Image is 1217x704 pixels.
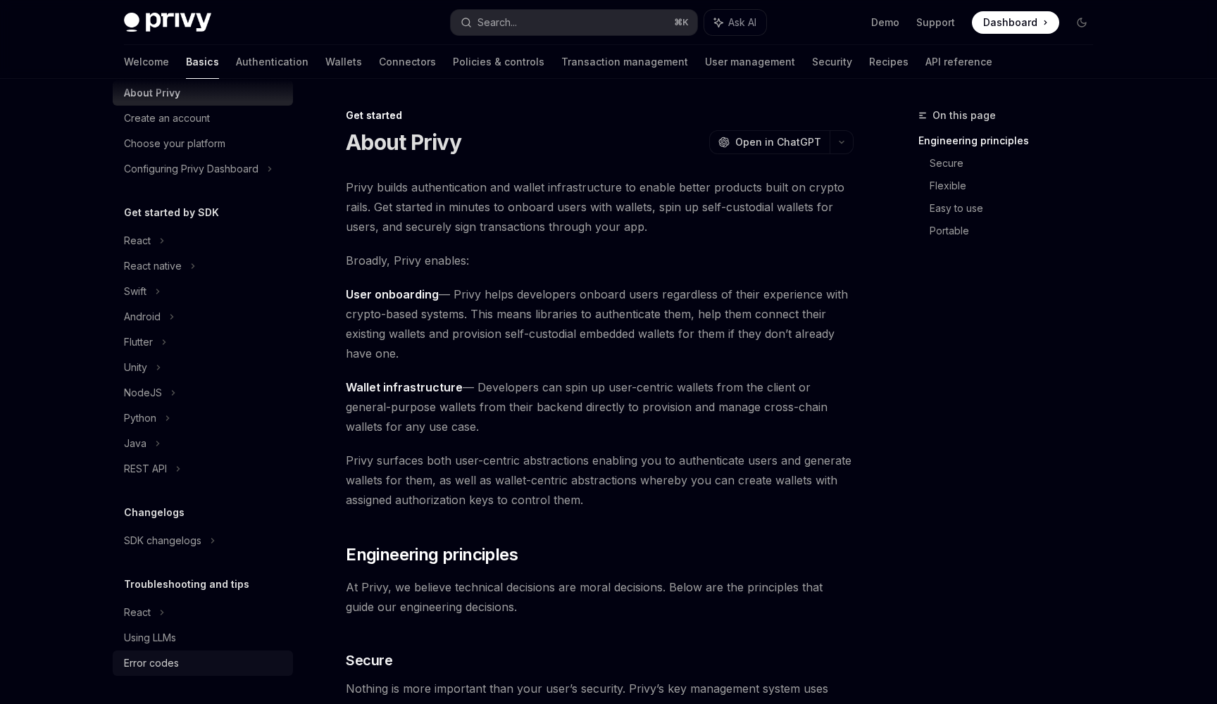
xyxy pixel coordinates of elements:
[124,334,153,351] div: Flutter
[451,10,697,35] button: Search...⌘K
[124,532,201,549] div: SDK changelogs
[478,14,517,31] div: Search...
[124,655,179,672] div: Error codes
[930,152,1104,175] a: Secure
[124,283,146,300] div: Swift
[124,232,151,249] div: React
[812,45,852,79] a: Security
[346,287,439,301] strong: User onboarding
[379,45,436,79] a: Connectors
[561,45,688,79] a: Transaction management
[124,576,249,593] h5: Troubleshooting and tips
[186,45,219,79] a: Basics
[346,380,463,394] strong: Wallet infrastructure
[124,435,146,452] div: Java
[930,175,1104,197] a: Flexible
[705,45,795,79] a: User management
[124,460,167,477] div: REST API
[346,251,854,270] span: Broadly, Privy enables:
[930,220,1104,242] a: Portable
[728,15,756,30] span: Ask AI
[124,410,156,427] div: Python
[709,130,830,154] button: Open in ChatGPT
[735,135,821,149] span: Open in ChatGPT
[704,10,766,35] button: Ask AI
[916,15,955,30] a: Support
[346,577,854,617] span: At Privy, we believe technical decisions are moral decisions. Below are the principles that guide...
[124,110,210,127] div: Create an account
[932,107,996,124] span: On this page
[124,384,162,401] div: NodeJS
[124,308,161,325] div: Android
[925,45,992,79] a: API reference
[930,197,1104,220] a: Easy to use
[124,504,185,521] h5: Changelogs
[124,161,258,177] div: Configuring Privy Dashboard
[113,650,293,676] a: Error codes
[124,13,211,32] img: dark logo
[346,650,392,670] span: Secure
[124,359,147,376] div: Unity
[236,45,308,79] a: Authentication
[124,135,225,152] div: Choose your platform
[346,284,854,363] span: — Privy helps developers onboard users regardless of their experience with crypto-based systems. ...
[869,45,909,79] a: Recipes
[983,15,1037,30] span: Dashboard
[918,130,1104,152] a: Engineering principles
[113,625,293,650] a: Using LLMs
[124,604,151,621] div: React
[972,11,1059,34] a: Dashboard
[325,45,362,79] a: Wallets
[124,204,219,221] h5: Get started by SDK
[113,131,293,156] a: Choose your platform
[1071,11,1093,34] button: Toggle dark mode
[113,106,293,131] a: Create an account
[346,451,854,510] span: Privy surfaces both user-centric abstractions enabling you to authenticate users and generate wal...
[346,130,461,155] h1: About Privy
[124,629,176,646] div: Using LLMs
[124,45,169,79] a: Welcome
[346,108,854,122] div: Get started
[124,258,182,275] div: React native
[453,45,544,79] a: Policies & controls
[871,15,899,30] a: Demo
[346,543,518,566] span: Engineering principles
[346,177,854,237] span: Privy builds authentication and wallet infrastructure to enable better products built on crypto r...
[346,377,854,436] span: — Developers can spin up user-centric wallets from the client or general-purpose wallets from the...
[674,17,689,28] span: ⌘ K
